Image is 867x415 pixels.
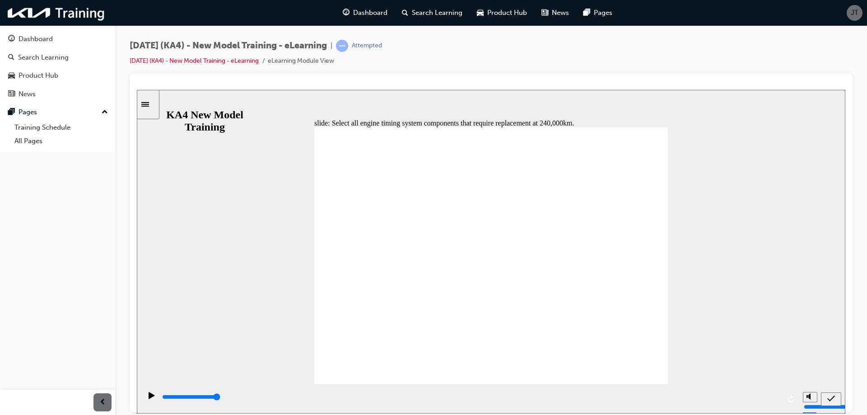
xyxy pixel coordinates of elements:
img: kia-training [5,4,108,22]
a: Search Learning [4,49,112,66]
button: submit [684,303,704,316]
div: Pages [19,107,37,117]
span: car-icon [477,7,484,19]
span: pages-icon [583,7,590,19]
div: Dashboard [19,34,53,44]
span: learningRecordVerb_ATTEMPT-icon [336,40,348,52]
div: Product Hub [19,70,58,81]
button: replay [648,303,662,316]
a: [DATE] (KA4) - New Model Training - eLearning [130,57,259,65]
button: Pages [4,104,112,121]
a: Training Schedule [11,121,112,135]
span: Product Hub [487,8,527,18]
a: Product Hub [4,67,112,84]
span: guage-icon [343,7,350,19]
a: All Pages [11,134,112,148]
span: guage-icon [8,35,15,43]
span: | [331,41,332,51]
span: search-icon [8,54,14,62]
nav: slide navigation [684,294,704,324]
span: prev-icon [99,397,106,408]
input: slide progress [25,303,84,311]
span: [DATE] (KA4) - New Model Training - eLearning [130,41,327,51]
a: Dashboard [4,31,112,47]
button: volume [666,302,681,312]
a: news-iconNews [534,4,576,22]
span: news-icon [8,90,15,98]
div: misc controls [662,294,680,324]
span: News [552,8,569,18]
div: Attempted [352,42,382,50]
a: search-iconSearch Learning [395,4,470,22]
button: play/pause [5,302,20,317]
span: JT [851,8,858,18]
div: Search Learning [18,52,69,63]
span: pages-icon [8,108,15,117]
a: guage-iconDashboard [336,4,395,22]
button: JT [847,5,862,21]
span: Dashboard [353,8,387,18]
span: Pages [594,8,612,18]
button: DashboardSearch LearningProduct HubNews [4,29,112,104]
a: car-iconProduct Hub [470,4,534,22]
a: News [4,86,112,103]
div: News [19,89,36,99]
a: pages-iconPages [576,4,620,22]
input: volume [667,313,725,321]
li: eLearning Module View [268,56,334,66]
span: news-icon [541,7,548,19]
span: Search Learning [412,8,462,18]
span: search-icon [402,7,408,19]
span: car-icon [8,72,15,80]
div: playback controls [5,294,662,324]
span: up-icon [102,107,108,118]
